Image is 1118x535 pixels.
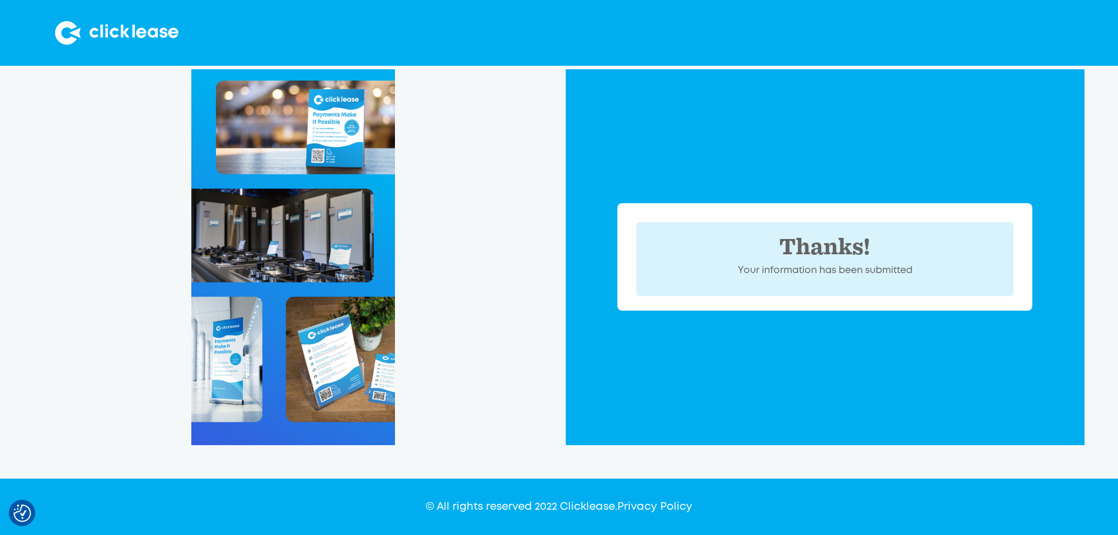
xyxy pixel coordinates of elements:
[425,499,693,514] div: © All rights reserved 2022 Clicklease.
[13,504,31,522] button: Consent Preferences
[655,264,995,277] div: Your information has been submitted
[617,502,693,512] a: Privacy Policy
[13,504,31,522] img: Revisit consent button
[655,241,995,254] div: Thanks!
[55,21,178,45] img: Clicklease logo
[636,222,1014,297] div: POP Form success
